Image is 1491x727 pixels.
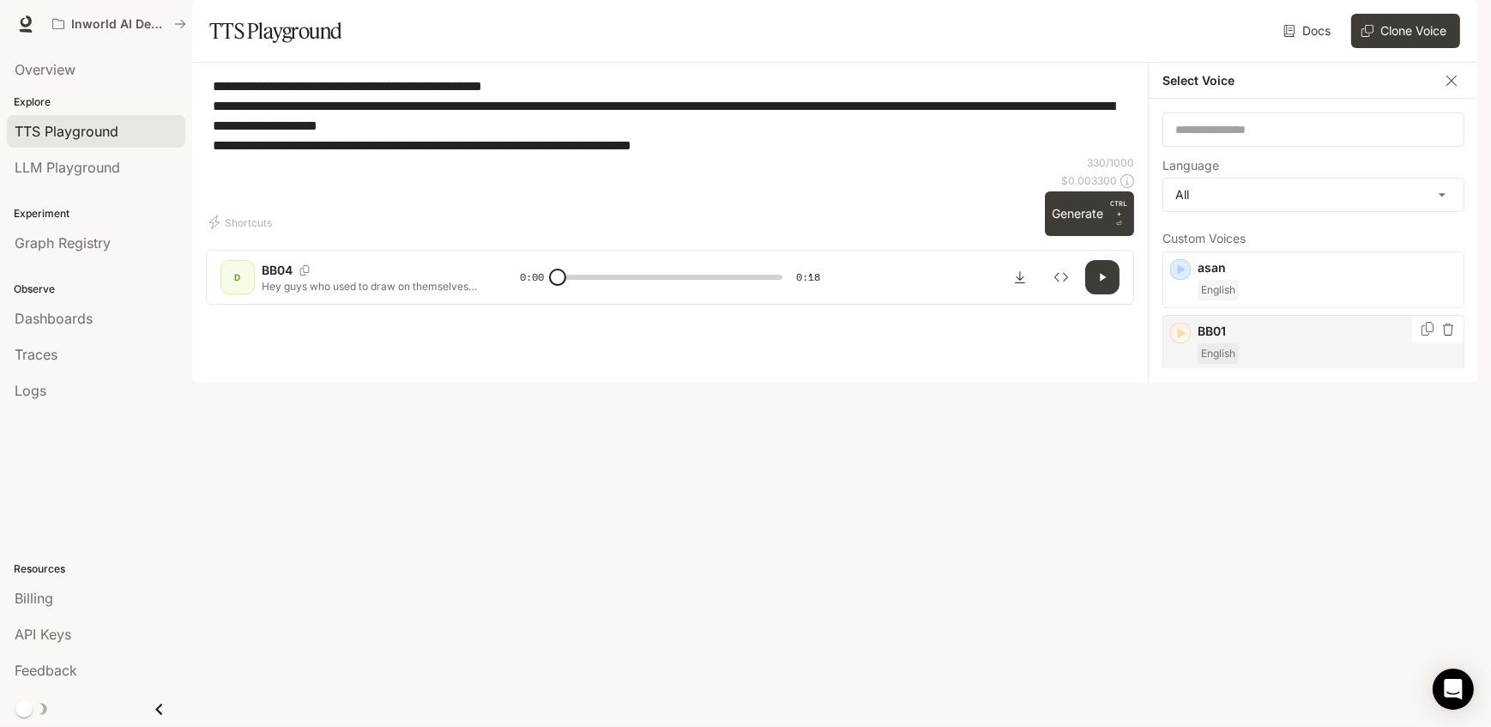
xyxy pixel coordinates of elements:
[262,262,293,279] p: BB04
[1198,323,1457,340] p: BB01
[1162,160,1219,172] p: Language
[1198,280,1239,300] span: English
[1162,233,1464,245] p: Custom Voices
[1198,343,1239,364] span: English
[1419,322,1436,336] button: Copy Voice ID
[206,209,279,236] button: Shortcuts
[1163,179,1464,211] div: All
[796,269,820,286] span: 0:18
[1351,14,1460,48] button: Clone Voice
[293,265,317,276] button: Copy Voice ID
[262,279,479,294] p: Hey guys who used to draw on themselves in school? These temp tattoo markers are odorless, non-to...
[1110,198,1127,229] p: ⏎
[1045,191,1134,236] button: GenerateCTRL +⏎
[1061,173,1117,188] p: $ 0.003300
[1087,155,1134,170] p: 330 / 1000
[1003,260,1037,294] button: Download audio
[224,264,251,291] div: D
[209,14,342,48] h1: TTS Playground
[520,269,544,286] span: 0:00
[1433,669,1474,710] div: Open Intercom Messenger
[1044,260,1078,294] button: Inspect
[1110,198,1127,219] p: CTRL +
[71,17,167,32] p: Inworld AI Demos
[1280,14,1337,48] a: Docs
[1198,259,1457,276] p: asan
[45,7,194,41] button: All workspaces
